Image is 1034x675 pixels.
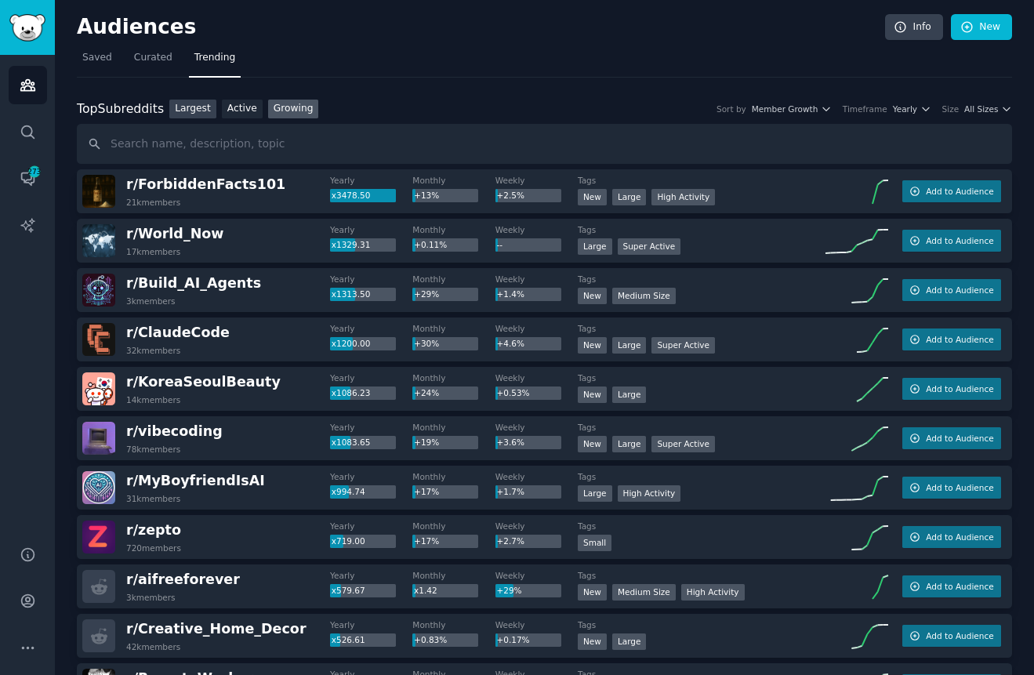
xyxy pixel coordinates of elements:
[332,437,371,447] span: x1083.65
[752,103,818,114] span: Member Growth
[926,433,993,444] span: Add to Audience
[268,100,319,119] a: Growing
[578,323,825,334] dt: Tags
[126,325,230,340] span: r/ ClaudeCode
[902,477,1001,499] button: Add to Audience
[330,372,412,383] dt: Yearly
[414,635,447,644] span: +0.83%
[578,584,607,601] div: New
[412,570,495,581] dt: Monthly
[412,323,495,334] dt: Monthly
[332,536,365,546] span: x719.00
[82,422,115,455] img: vibecoding
[414,536,439,546] span: +17%
[126,592,176,603] div: 3k members
[495,175,578,186] dt: Weekly
[412,224,495,235] dt: Monthly
[578,224,825,235] dt: Tags
[926,285,993,296] span: Add to Audience
[578,521,825,532] dt: Tags
[330,323,412,334] dt: Yearly
[578,288,607,304] div: New
[578,633,607,650] div: New
[618,485,681,502] div: High Activity
[126,296,176,307] div: 3k members
[496,635,529,644] span: +0.17%
[126,543,181,553] div: 720 members
[126,621,307,637] span: r/ Creative_Home_Decor
[496,388,529,397] span: +0.53%
[578,337,607,354] div: New
[902,180,1001,202] button: Add to Audience
[414,586,437,595] span: x1.42
[942,103,960,114] div: Size
[578,570,825,581] dt: Tags
[126,473,265,488] span: r/ MyBoyfriendIsAI
[126,197,180,208] div: 21k members
[330,274,412,285] dt: Yearly
[126,345,180,356] div: 32k members
[194,51,235,65] span: Trending
[126,275,261,291] span: r/ Build_AI_Agents
[82,274,115,307] img: Build_AI_Agents
[926,235,993,246] span: Add to Audience
[681,584,745,601] div: High Activity
[612,386,647,403] div: Large
[578,485,612,502] div: Large
[330,422,412,433] dt: Yearly
[412,274,495,285] dt: Monthly
[496,191,524,200] span: +2.5%
[578,619,825,630] dt: Tags
[495,422,578,433] dt: Weekly
[412,372,495,383] dt: Monthly
[495,224,578,235] dt: Weekly
[964,103,1012,114] button: All Sizes
[9,159,47,198] a: 273
[495,521,578,532] dt: Weekly
[612,189,647,205] div: Large
[496,339,524,348] span: +4.6%
[578,422,825,433] dt: Tags
[126,394,180,405] div: 14k members
[612,436,647,452] div: Large
[126,176,285,192] span: r/ ForbiddenFacts101
[578,471,825,482] dt: Tags
[618,238,681,255] div: Super Active
[496,289,524,299] span: +1.4%
[893,103,931,114] button: Yearly
[926,532,993,543] span: Add to Audience
[77,45,118,78] a: Saved
[414,240,447,249] span: +0.11%
[496,437,524,447] span: +3.6%
[578,535,611,551] div: Small
[495,570,578,581] dt: Weekly
[651,337,715,354] div: Super Active
[414,437,439,447] span: +19%
[902,575,1001,597] button: Add to Audience
[169,100,216,119] a: Largest
[330,521,412,532] dt: Yearly
[902,625,1001,647] button: Add to Audience
[651,436,715,452] div: Super Active
[412,175,495,186] dt: Monthly
[82,175,115,208] img: ForbiddenFacts101
[893,103,917,114] span: Yearly
[332,339,371,348] span: x1200.00
[578,436,607,452] div: New
[189,45,241,78] a: Trending
[612,337,647,354] div: Large
[495,372,578,383] dt: Weekly
[902,328,1001,350] button: Add to Audience
[496,487,524,496] span: +1.7%
[332,240,371,249] span: x1329.31
[27,166,42,177] span: 273
[926,334,993,345] span: Add to Audience
[926,630,993,641] span: Add to Audience
[126,493,180,504] div: 31k members
[330,175,412,186] dt: Yearly
[496,536,524,546] span: +2.7%
[902,526,1001,548] button: Add to Audience
[843,103,887,114] div: Timeframe
[332,388,371,397] span: x1086.23
[495,619,578,630] dt: Weekly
